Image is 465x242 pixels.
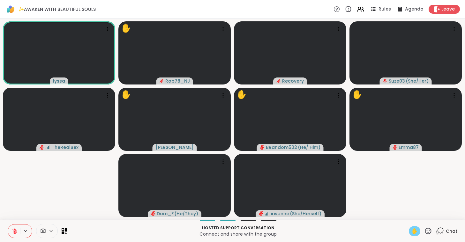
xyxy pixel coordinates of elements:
span: Emma87 [399,144,419,150]
span: audio-muted [160,79,164,83]
span: audio-muted [276,79,281,83]
span: Recovery [282,78,304,84]
div: ✋ [121,22,131,34]
span: ( She/Her ) [406,78,429,84]
span: audio-muted [383,79,387,83]
span: [PERSON_NAME] [156,144,194,150]
span: Suze03 [389,78,405,84]
span: ( He/They ) [174,210,198,217]
span: irisanne [271,210,289,217]
span: ( She/Herself ) [290,210,321,217]
div: ✋ [236,88,247,101]
span: lyssa [53,78,65,84]
span: ✋ [411,227,418,235]
div: ✋ [121,88,131,101]
span: TheRealBex [52,144,79,150]
span: Leave [441,6,455,12]
span: Agenda [405,6,424,12]
span: BRandom502 [266,144,297,150]
p: Hosted support conversation [71,225,405,231]
span: audio-muted [151,211,155,216]
span: audio-muted [260,145,265,150]
p: Connect and share with the group [71,231,405,237]
span: audio-muted [259,211,263,216]
span: Chat [446,228,457,234]
span: audio-muted [40,145,44,150]
span: Rob78_NJ [165,78,190,84]
span: Dom_F [157,210,174,217]
span: Rules [379,6,391,12]
span: ✨AWAKEN WITH BEAUTIFUL SOULS [19,6,96,12]
img: ShareWell Logomark [5,4,16,15]
span: audio-muted [393,145,397,150]
div: ✋ [352,88,362,101]
span: ( He/ Him ) [298,144,320,150]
